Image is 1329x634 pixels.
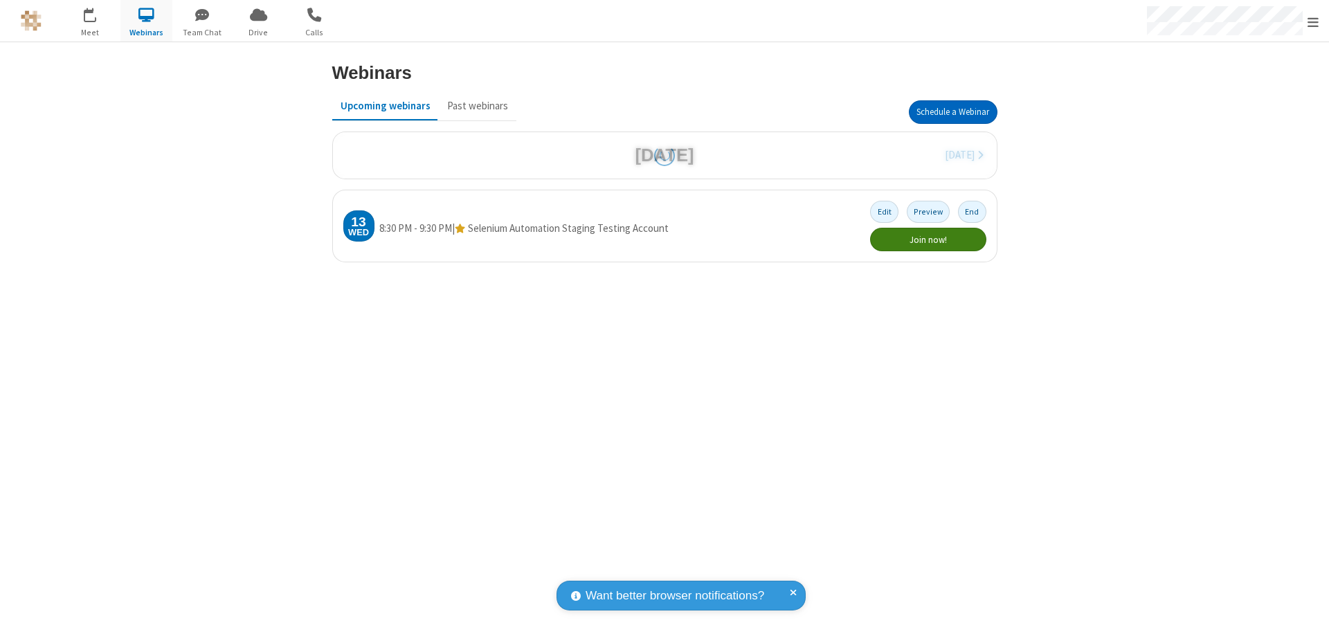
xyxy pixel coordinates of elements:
span: Calls [289,26,341,39]
span: Team Chat [177,26,228,39]
span: Selenium Automation Staging Testing Account [468,221,669,235]
span: Meet [64,26,116,39]
button: End [958,201,986,222]
button: Preview [907,201,950,222]
h3: Webinars [332,63,412,82]
button: Past webinars [439,93,516,119]
span: Webinars [120,26,172,39]
div: 13 [351,215,365,228]
div: Wednesday, August 13, 2025 8:30 PM [343,210,374,242]
button: Edit [870,201,898,222]
div: | [379,221,669,237]
div: Wed [348,228,369,237]
button: Upcoming webinars [332,93,439,119]
span: Want better browser notifications? [586,587,764,605]
button: Join now! [870,228,986,251]
div: 2 [93,8,102,18]
img: QA Selenium DO NOT DELETE OR CHANGE [21,10,42,31]
span: Drive [233,26,284,39]
button: Schedule a Webinar [909,100,997,124]
span: 8:30 PM - 9:30 PM [379,221,452,235]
